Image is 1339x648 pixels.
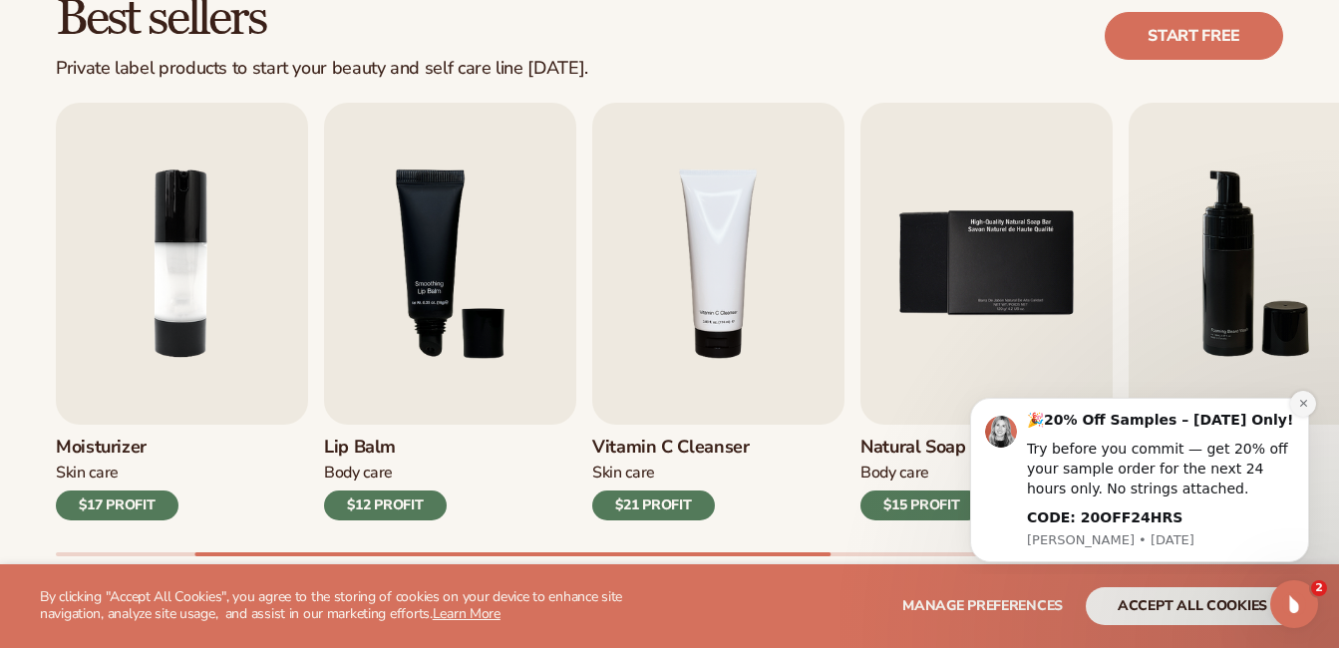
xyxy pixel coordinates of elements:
[104,32,353,48] b: 20% Off Samples – [DATE] Only!
[860,437,983,459] h3: Natural Soap
[56,490,178,520] div: $17 PROFIT
[324,437,447,459] h3: Lip Balm
[592,490,715,520] div: $21 PROFIT
[433,604,501,623] a: Learn More
[56,463,178,484] div: Skin Care
[860,103,1113,520] a: 5 / 9
[30,18,369,182] div: message notification from Lee, 1d ago. 🎉 20% Off Samples – Today Only! Try before you commit — ge...
[40,589,658,623] p: By clicking "Accept All Cookies", you agree to the storing of cookies on your device to enhance s...
[592,103,844,520] a: 4 / 9
[902,596,1063,615] span: Manage preferences
[1086,587,1299,625] button: accept all cookies
[56,437,178,459] h3: Moisturizer
[87,31,354,149] div: Message content
[56,58,588,80] div: Private label products to start your beauty and self care line [DATE].
[87,130,242,146] b: CODE: 20OFF24HRS
[45,36,77,68] img: Profile image for Lee
[87,60,354,119] div: Try before you commit — get 20% off your sample order for the next 24 hours only. No strings atta...
[860,490,983,520] div: $15 PROFIT
[56,103,308,520] a: 2 / 9
[324,490,447,520] div: $12 PROFIT
[324,103,576,520] a: 3 / 9
[592,463,750,484] div: Skin Care
[1270,580,1318,628] iframe: Intercom live chat
[87,31,354,51] div: 🎉
[902,587,1063,625] button: Manage preferences
[860,463,983,484] div: Body Care
[1105,12,1283,60] a: Start free
[592,437,750,459] h3: Vitamin C Cleanser
[940,380,1339,574] iframe: Intercom notifications message
[350,11,376,37] button: Dismiss notification
[87,152,354,169] p: Message from Lee, sent 1d ago
[1311,580,1327,596] span: 2
[324,463,447,484] div: Body Care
